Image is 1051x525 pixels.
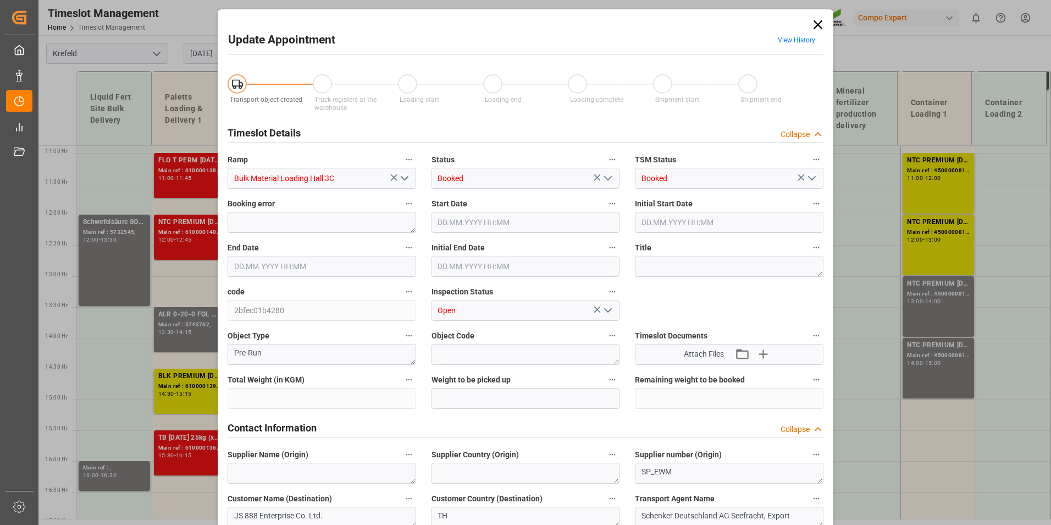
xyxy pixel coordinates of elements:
[605,152,619,167] button: Status
[228,125,301,140] h2: Timeslot Details
[432,198,467,210] span: Start Date
[809,373,823,387] button: Remaining weight to be booked
[599,302,616,319] button: open menu
[781,129,810,140] div: Collapse
[228,286,245,298] span: code
[684,348,724,360] span: Attach Files
[228,374,305,386] span: Total Weight (in KGM)
[314,96,377,112] span: Truck registers at the warehouse
[432,449,519,461] span: Supplier Country (Origin)
[432,212,620,233] input: DD.MM.YYYY HH:MM
[432,256,620,277] input: DD.MM.YYYY HH:MM
[635,242,651,254] span: Title
[432,493,543,505] span: Customer Country (Destination)
[635,493,715,505] span: Transport Agent Name
[228,344,416,365] textarea: Pre-Run
[402,285,416,299] button: code
[228,31,335,49] h2: Update Appointment
[809,240,823,255] button: Title
[605,329,619,343] button: Object Code
[228,154,248,166] span: Ramp
[228,420,317,435] h2: Contact Information
[635,198,693,210] span: Initial Start Date
[803,170,819,187] button: open menu
[809,491,823,506] button: Transport Agent Name
[655,96,699,103] span: Shipment start
[432,330,474,342] span: Object Code
[605,196,619,211] button: Start Date
[740,96,782,103] span: Shipment end
[228,256,416,277] input: DD.MM.YYYY HH:MM
[635,212,823,233] input: DD.MM.YYYY HH:MM
[402,152,416,167] button: Ramp
[402,373,416,387] button: Total Weight (in KGM)
[228,242,259,254] span: End Date
[402,196,416,211] button: Booking error
[635,330,707,342] span: Timeslot Documents
[809,152,823,167] button: TSM Status
[432,168,620,189] input: Type to search/select
[778,36,815,44] a: View History
[605,285,619,299] button: Inspection Status
[432,154,455,166] span: Status
[228,168,416,189] input: Type to search/select
[228,198,275,210] span: Booking error
[635,449,722,461] span: Supplier number (Origin)
[432,242,485,254] span: Initial End Date
[228,449,308,461] span: Supplier Name (Origin)
[809,447,823,462] button: Supplier number (Origin)
[570,96,623,103] span: Loading complete
[781,424,810,435] div: Collapse
[635,154,676,166] span: TSM Status
[432,374,511,386] span: Weight to be picked up
[432,286,493,298] span: Inspection Status
[228,330,269,342] span: Object Type
[599,170,616,187] button: open menu
[230,96,302,103] span: Transport object created
[402,329,416,343] button: Object Type
[402,240,416,255] button: End Date
[395,170,412,187] button: open menu
[605,373,619,387] button: Weight to be picked up
[402,447,416,462] button: Supplier Name (Origin)
[635,463,823,484] textarea: SP_EWM
[400,96,439,103] span: Loading start
[809,196,823,211] button: Initial Start Date
[605,447,619,462] button: Supplier Country (Origin)
[228,493,332,505] span: Customer Name (Destination)
[635,374,745,386] span: Remaining weight to be booked
[605,240,619,255] button: Initial End Date
[485,96,522,103] span: Loading end
[605,491,619,506] button: Customer Country (Destination)
[809,329,823,343] button: Timeslot Documents
[402,491,416,506] button: Customer Name (Destination)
